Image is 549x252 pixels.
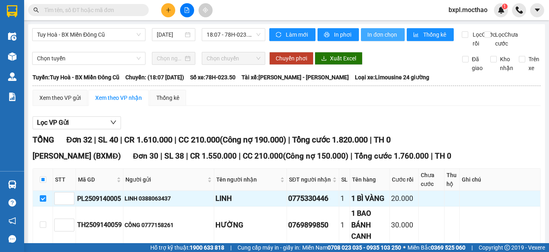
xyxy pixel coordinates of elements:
span: Chọn tuyến [37,52,141,64]
button: Chuyển phơi [269,52,313,65]
th: Thu hộ [445,169,460,191]
td: PL2509140005 [76,191,123,207]
b: Tuyến: Tuy Hoà - BX Miền Đông Cũ [33,74,119,81]
span: | [230,243,231,252]
img: warehouse-icon [8,32,16,41]
th: Tên hàng [350,169,390,191]
button: caret-down [530,3,544,17]
span: Chọn chuyến [207,52,260,64]
span: SL 38 [164,151,184,161]
span: Tài xế: [PERSON_NAME] - [PERSON_NAME] [242,73,349,82]
div: Thống kê [156,93,179,102]
span: ⚪️ [403,246,406,249]
span: In phơi [334,30,352,39]
span: Người gửi [125,175,206,184]
div: 1 BAO BÁNH CANH [351,208,388,242]
span: message [8,235,16,243]
span: Số xe: 78H-023.50 [190,73,236,82]
th: STT [53,169,76,191]
span: Mã GD [78,175,115,184]
span: sync [276,32,283,38]
span: 1 [503,4,506,9]
span: ( [220,135,223,145]
span: Lọc Chưa cước [492,30,519,48]
span: TỔNG [33,135,54,145]
span: | [239,151,241,161]
div: 1 [340,193,348,204]
button: file-add [180,3,194,17]
span: Xuất Excel [330,54,356,63]
button: downloadXuất Excel [315,52,363,65]
img: icon-new-feature [498,6,505,14]
span: | [471,243,473,252]
span: question-circle [8,199,16,207]
div: 1 BÌ VÀNG [351,193,388,204]
div: TH2509140059 [77,220,122,230]
span: CC 210.000 [178,135,220,145]
div: 30.000 [391,219,417,231]
span: Tuy Hoà - BX Miền Đông Cũ [37,29,141,41]
img: logo-vxr [7,5,17,17]
input: Chọn ngày [157,54,183,63]
span: file-add [184,7,190,13]
span: Loại xe: Limousine 24 giường [355,73,429,82]
span: In đơn chọn [367,30,398,39]
div: Xem theo VP nhận [95,93,142,102]
th: SL [339,169,350,191]
td: HƯỜNG [214,207,287,244]
strong: 1900 633 818 [190,244,224,251]
span: Công nợ 190.000 [223,135,283,145]
button: In đơn chọn [361,28,405,41]
span: | [120,135,122,145]
div: Xem theo VP gửi [39,93,81,102]
span: caret-down [534,6,541,14]
span: CC 210.000 [243,151,283,161]
span: | [186,151,188,161]
span: ) [346,151,348,161]
span: Tổng cước 1.760.000 [354,151,429,161]
span: | [370,135,372,145]
div: 1 [340,219,348,231]
img: warehouse-icon [8,180,16,189]
button: printerIn phơi [318,28,359,41]
span: Thống kê [423,30,447,39]
div: PL2509140005 [77,194,122,204]
th: Ghi chú [460,169,541,191]
div: 20.000 [391,193,417,204]
span: search [33,7,39,13]
span: Làm mới [286,30,309,39]
td: LINH [214,191,287,207]
div: 0775330446 [288,193,338,204]
span: TH 0 [374,135,391,145]
td: 0775330446 [287,191,339,207]
span: printer [324,32,331,38]
span: plus [166,7,171,13]
div: CÔNG 0777158261 [125,221,213,229]
img: warehouse-icon [8,52,16,61]
span: aim [203,7,208,13]
span: Đơn 30 [133,151,159,161]
span: Kho nhận [497,55,516,72]
span: Miền Bắc [408,243,465,252]
span: Miền Nam [302,243,401,252]
span: | [350,151,352,161]
span: Lọc VP Gửi [37,118,69,128]
button: syncLàm mới [269,28,315,41]
span: Lọc Cước rồi [469,30,497,48]
img: solution-icon [8,93,16,101]
span: ) [283,135,286,145]
span: Công nợ 150.000 [286,151,346,161]
input: 14/09/2025 [157,30,183,39]
div: 0769899850 [288,219,338,231]
div: LINH [215,193,285,204]
span: notification [8,217,16,225]
span: TH 0 [435,151,451,161]
img: warehouse-icon [8,72,16,81]
span: bar-chart [413,32,420,38]
span: Cung cấp máy in - giấy in: [238,243,300,252]
span: Chuyến: (18:07 [DATE]) [125,73,184,82]
input: Tìm tên, số ĐT hoặc mã đơn [44,6,139,14]
span: Tên người nhận [216,175,279,184]
span: | [431,151,433,161]
span: | [288,135,290,145]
